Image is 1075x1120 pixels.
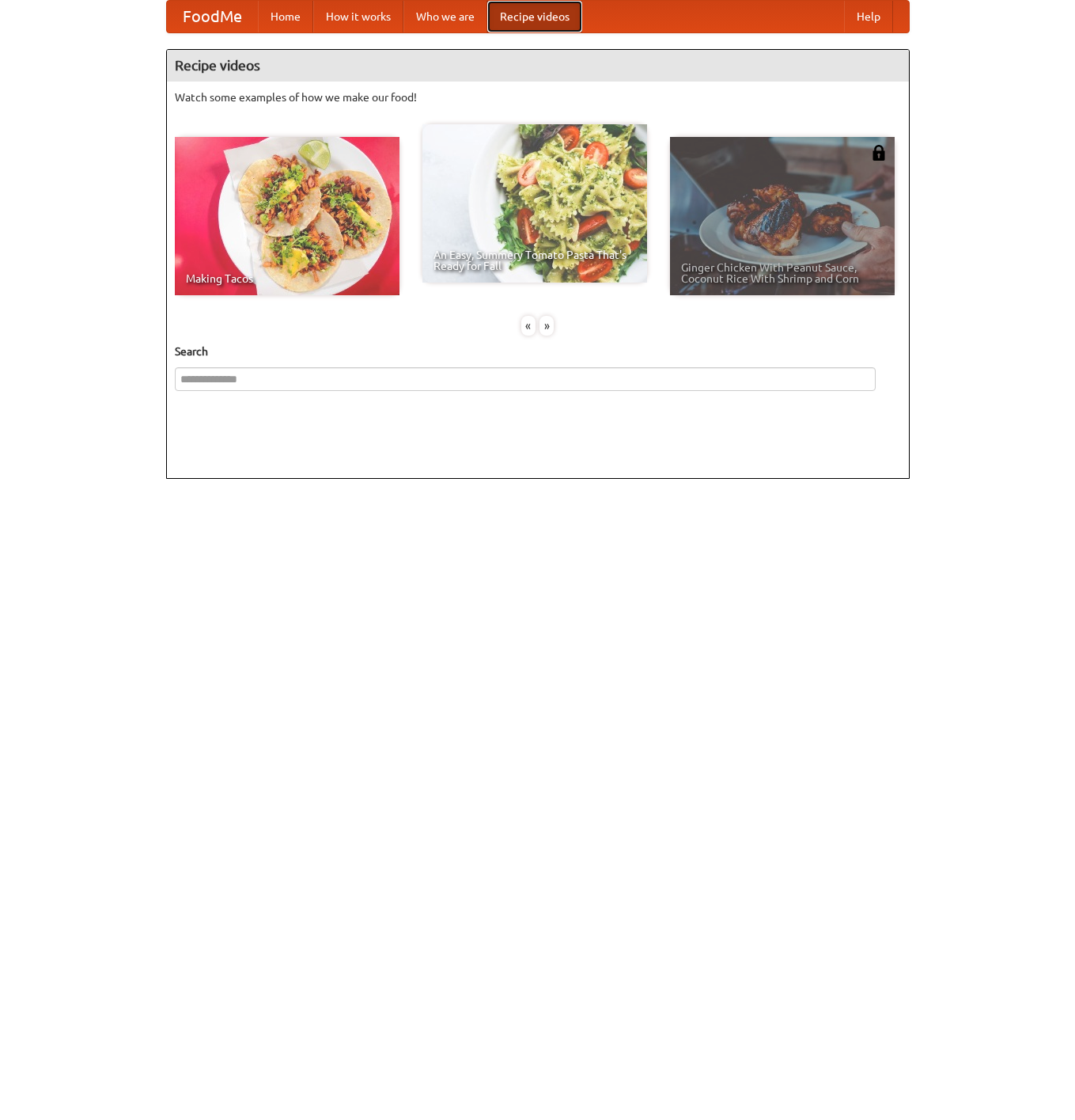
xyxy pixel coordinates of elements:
a: Who we are [403,1,487,32]
h5: Search [175,344,901,359]
img: 483408.png [871,145,887,161]
div: « [521,316,536,336]
a: FoodMe [167,1,258,32]
a: Making Tacos [175,137,399,295]
a: An Easy, Summery Tomato Pasta That's Ready for Fall [422,124,647,283]
div: » [539,316,554,336]
h4: Recipe videos [167,50,909,82]
a: Recipe videos [487,1,582,32]
a: Home [258,1,313,32]
span: Making Tacos [186,273,388,284]
a: Help [844,1,893,32]
span: An Easy, Summery Tomato Pasta That's Ready for Fall [433,249,636,271]
a: How it works [313,1,403,32]
p: Watch some examples of how we make our food! [175,89,901,105]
